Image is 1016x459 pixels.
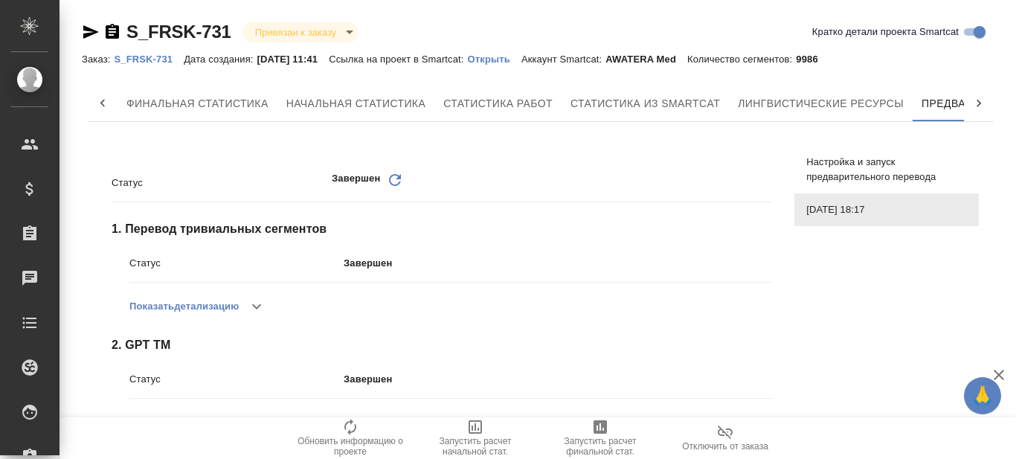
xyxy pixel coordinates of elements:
button: Показатьдетализацию [129,405,239,440]
p: Статус [112,176,332,190]
p: Количество сегментов: [687,54,796,65]
span: Обновить информацию о проекте [297,436,404,457]
span: Начальная статистика [286,94,426,113]
a: Открыть [468,52,521,65]
p: Ссылка на проект в Smartcat: [329,54,467,65]
span: 2 . GPT TM [112,336,772,354]
p: Статус [129,372,344,387]
p: [DATE] 11:41 [257,54,329,65]
button: Показатьдетализацию [129,289,239,324]
a: S_FRSK-731 [126,22,231,42]
span: [DATE] 18:17 [806,202,967,217]
p: Аккаунт Smartcat: [521,54,605,65]
button: Скопировать ссылку [103,23,121,41]
a: S_FRSK-731 [114,52,184,65]
button: Отключить от заказа [663,417,788,459]
span: Финальная статистика [126,94,269,113]
button: Обновить информацию о проекте [288,417,413,459]
p: S_FRSK-731 [114,54,184,65]
span: 1 . Перевод тривиальных сегментов [112,220,772,238]
span: Статистика работ [443,94,553,113]
span: Запустить расчет финальной стат. [547,436,654,457]
p: 9986 [796,54,829,65]
p: Завершен [344,256,772,271]
span: Статистика из Smartcat [570,94,720,113]
span: Лингвистические ресурсы [738,94,904,113]
span: Отключить от заказа [682,441,768,452]
button: Привязан к заказу [251,26,341,39]
div: Настройка и запуск предварительного перевода [794,146,979,193]
button: Запустить расчет финальной стат. [538,417,663,459]
p: Открыть [468,54,521,65]
span: Кратко детали проекта Smartcat [812,25,959,39]
button: Запустить расчет начальной стат. [413,417,538,459]
span: Запустить расчет начальной стат. [422,436,529,457]
p: Дата создания: [184,54,257,65]
div: Привязан к заказу [243,22,359,42]
p: Статус [129,256,344,271]
span: Настройка и запуск предварительного перевода [806,155,967,184]
p: Завершен [344,372,772,387]
button: 🙏 [964,377,1001,414]
p: Завершен [332,171,380,194]
p: AWATERA Med [605,54,687,65]
div: [DATE] 18:17 [794,193,979,226]
span: 🙏 [970,380,995,411]
p: Заказ: [82,54,114,65]
button: Скопировать ссылку для ЯМессенджера [82,23,100,41]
